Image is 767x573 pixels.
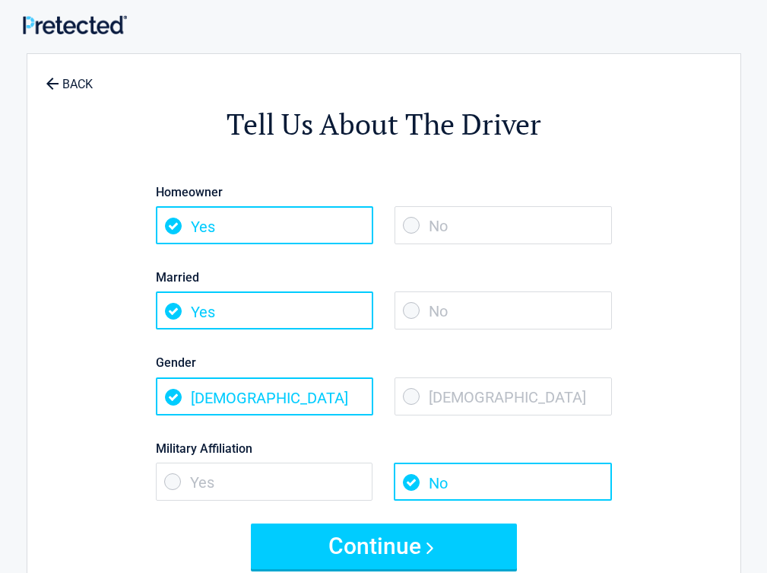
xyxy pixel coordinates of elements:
label: Military Affiliation [156,438,612,459]
label: Gender [156,352,612,373]
h2: Tell Us About The Driver [111,105,657,144]
span: No [394,463,611,501]
span: No [395,206,612,244]
span: No [395,291,612,329]
label: Homeowner [156,182,612,202]
span: Yes [156,463,373,501]
span: [DEMOGRAPHIC_DATA] [395,377,612,415]
span: [DEMOGRAPHIC_DATA] [156,377,373,415]
label: Married [156,267,612,288]
a: BACK [43,64,96,91]
span: Yes [156,206,373,244]
button: Continue [251,524,517,569]
span: Yes [156,291,373,329]
img: Main Logo [23,15,127,34]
